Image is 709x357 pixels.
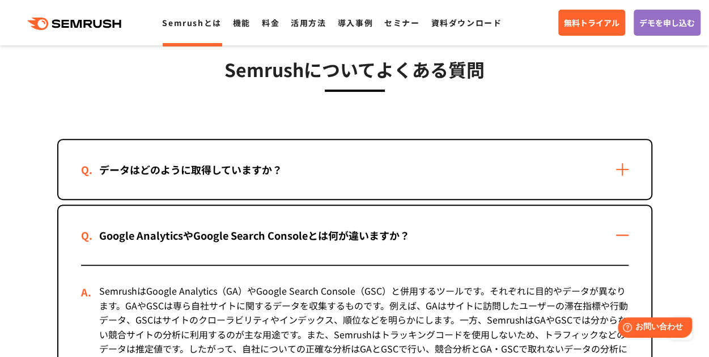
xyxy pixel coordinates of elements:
[338,17,373,28] a: 導入事例
[558,10,625,36] a: 無料トライアル
[233,17,251,28] a: 機能
[262,17,279,28] a: 料金
[608,313,697,345] iframe: Help widget launcher
[162,17,221,28] a: Semrushとは
[291,17,326,28] a: 活用方法
[81,227,428,244] div: Google AnalyticsやGoogle Search Consoleとは何が違いますか？
[639,16,695,29] span: デモを申し込む
[384,17,419,28] a: セミナー
[564,16,619,29] span: 無料トライアル
[57,55,652,83] h3: Semrushについてよくある質問
[431,17,502,28] a: 資料ダウンロード
[81,161,300,178] div: データはどのように取得していますか？
[634,10,700,36] a: デモを申し込む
